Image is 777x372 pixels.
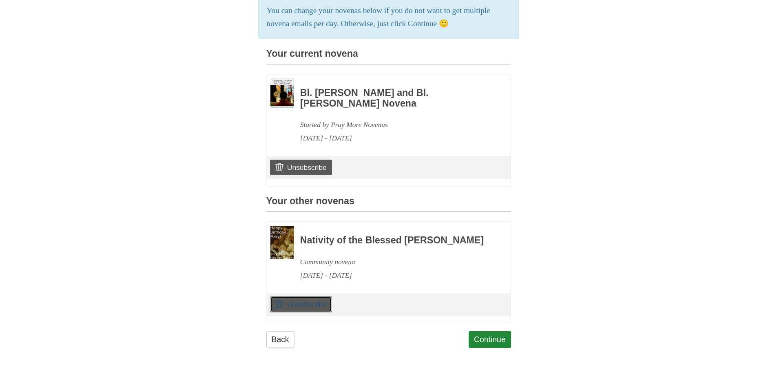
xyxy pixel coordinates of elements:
[300,131,489,145] div: [DATE] - [DATE]
[270,78,294,108] img: Novena image
[300,118,489,131] div: Started by Pray More Novenas
[270,296,332,312] a: Unsubscribe
[266,49,511,65] h3: Your current novena
[300,269,489,282] div: [DATE] - [DATE]
[267,4,511,31] p: You can change your novenas below if you do not want to get multiple novena emails per day. Other...
[300,255,489,269] div: Community novena
[266,331,294,348] a: Back
[300,235,489,246] h3: Nativity of the Blessed [PERSON_NAME]
[469,331,511,348] a: Continue
[270,160,332,175] a: Unsubscribe
[266,196,511,212] h3: Your other novenas
[270,226,294,259] img: Novena image
[300,88,489,109] h3: Bl. [PERSON_NAME] and Bl. [PERSON_NAME] Novena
